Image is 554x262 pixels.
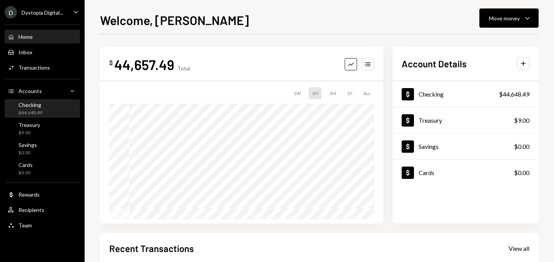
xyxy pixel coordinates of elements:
div: Cards [18,162,33,168]
h2: Recent Transactions [109,242,194,255]
a: Savings$0.00 [5,139,80,158]
div: Cards [419,169,434,176]
a: Home [5,30,80,43]
div: Move money [489,14,520,22]
div: ALL [360,87,374,99]
div: D [5,6,17,18]
div: $44,648.49 [18,110,42,116]
div: Rewards [18,191,40,198]
h1: Welcome, [PERSON_NAME] [100,12,249,28]
div: 1W [290,87,304,99]
div: 1Y [344,87,355,99]
div: 1M [309,87,322,99]
a: View all [509,244,529,252]
a: Accounts [5,84,80,98]
a: Checking$44,648.49 [392,81,539,107]
div: $0.00 [514,168,529,177]
a: Recipients [5,203,80,217]
div: Treasury [419,117,442,124]
div: 44,657.49 [114,56,174,73]
div: Savings [18,142,37,148]
div: $9.00 [18,130,40,136]
div: Treasury [18,122,40,128]
button: Move money [479,8,539,28]
div: Team [18,222,32,229]
div: $0.00 [18,170,33,176]
div: $9.00 [514,116,529,125]
a: Transactions [5,60,80,74]
a: Treasury$9.00 [5,119,80,138]
div: Accounts [18,88,42,94]
a: Team [5,218,80,232]
div: Transactions [18,64,50,71]
div: Total [177,65,190,72]
div: Checking [419,90,444,98]
a: Cards$0.00 [392,160,539,185]
h2: Account Details [402,57,467,70]
div: Savings [419,143,439,150]
div: Recipients [18,207,44,213]
div: Dystopia Digital... [22,9,63,16]
a: Rewards [5,187,80,201]
a: Savings$0.00 [392,134,539,159]
a: Cards$0.00 [5,159,80,178]
div: $44,648.49 [499,90,529,99]
div: $0.00 [514,142,529,151]
a: Treasury$9.00 [392,107,539,133]
a: Inbox [5,45,80,59]
div: View all [509,245,529,252]
div: $ [109,59,113,67]
div: $0.00 [18,150,37,156]
div: Home [18,33,33,40]
div: Inbox [18,49,32,55]
div: 3M [326,87,339,99]
a: Checking$44,648.49 [5,99,80,118]
div: Checking [18,102,42,108]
